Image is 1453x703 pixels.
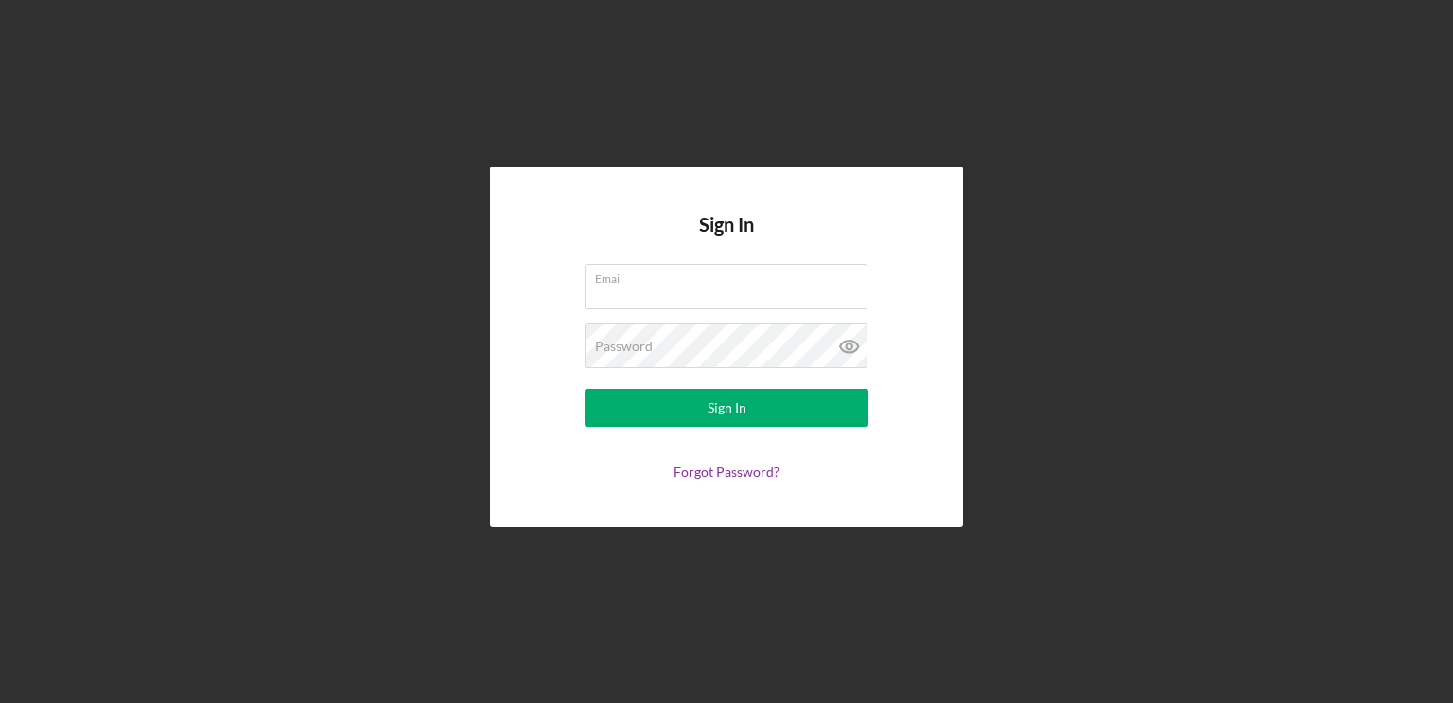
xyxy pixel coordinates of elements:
a: Forgot Password? [674,464,779,480]
button: Sign In [585,389,868,427]
div: Sign In [708,389,746,427]
label: Password [595,339,653,354]
label: Email [595,265,867,286]
h4: Sign In [699,214,754,264]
